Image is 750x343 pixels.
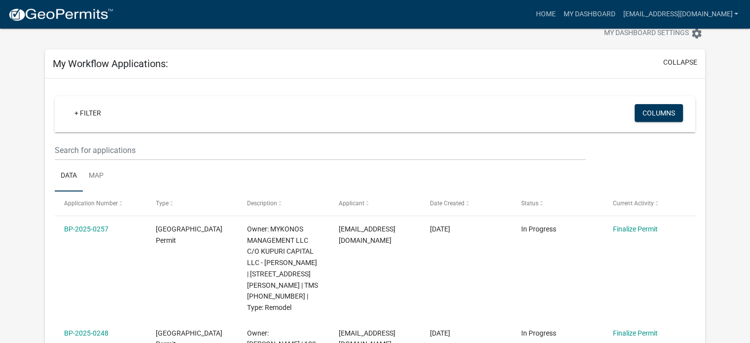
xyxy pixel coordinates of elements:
span: Description [247,200,277,207]
span: Abbeville County Building Permit [156,225,222,244]
a: Finalize Permit [613,329,658,337]
a: BP-2025-0248 [64,329,108,337]
span: Owner: MYKONOS MANAGEMENT LLC C/O KUPURI CAPITAL LLC - Tina Terry | 14 BONNER ST | TMS 034-16-04-... [247,225,318,311]
a: Map [83,160,109,192]
span: Type [156,200,169,207]
a: Finalize Permit [613,225,658,233]
span: scpermits@westshorehome.com [339,225,395,244]
datatable-header-cell: Type [146,191,237,215]
span: Status [521,200,538,207]
span: My Dashboard Settings [604,28,689,39]
span: Date Created [430,200,464,207]
span: In Progress [521,225,556,233]
span: 08/05/2025 [430,225,450,233]
datatable-header-cell: Description [238,191,329,215]
datatable-header-cell: Date Created [421,191,512,215]
a: [EMAIL_ADDRESS][DOMAIN_NAME] [619,5,742,24]
a: BP-2025-0257 [64,225,108,233]
span: In Progress [521,329,556,337]
a: Home [532,5,559,24]
button: Columns [635,104,683,122]
h5: My Workflow Applications: [53,58,168,70]
button: collapse [663,57,697,68]
datatable-header-cell: Status [512,191,603,215]
a: My Dashboard [559,5,619,24]
datatable-header-cell: Current Activity [604,191,695,215]
span: Current Activity [613,200,654,207]
a: Data [55,160,83,192]
span: Application Number [64,200,118,207]
span: 07/28/2025 [430,329,450,337]
i: settings [691,28,703,39]
datatable-header-cell: Application Number [55,191,146,215]
input: Search for applications [55,140,586,160]
datatable-header-cell: Applicant [329,191,420,215]
a: + Filter [67,104,109,122]
span: Applicant [339,200,364,207]
button: My Dashboard Settingssettings [596,24,711,43]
